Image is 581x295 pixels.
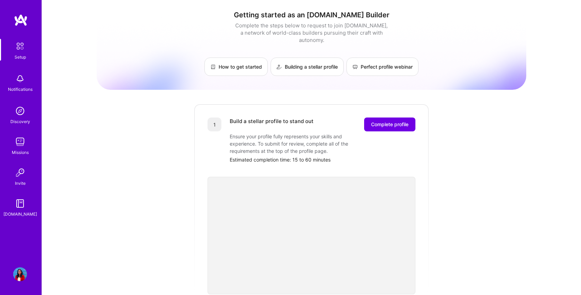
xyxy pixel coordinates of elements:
button: Complete profile [364,118,415,131]
div: 1 [208,118,221,131]
div: [DOMAIN_NAME] [3,210,37,218]
a: User Avatar [11,267,29,281]
img: Invite [13,166,27,180]
img: bell [13,72,27,86]
a: Building a stellar profile [271,58,344,76]
div: Complete the steps below to request to join [DOMAIN_NAME], a network of world-class builders purs... [234,22,389,44]
img: teamwork [13,135,27,149]
img: guide book [13,197,27,210]
img: discovery [13,104,27,118]
div: Invite [15,180,26,187]
div: Setup [15,53,26,61]
img: User Avatar [13,267,27,281]
div: Discovery [10,118,30,125]
img: setup [13,39,27,53]
div: Notifications [8,86,33,93]
img: logo [14,14,28,26]
a: Perfect profile webinar [346,58,419,76]
div: Estimated completion time: 15 to 60 minutes [230,156,415,163]
div: Build a stellar profile to stand out [230,118,314,131]
h1: Getting started as an [DOMAIN_NAME] Builder [97,11,526,19]
img: Building a stellar profile [276,64,282,70]
span: Complete profile [371,121,408,128]
div: Missions [12,149,29,156]
a: How to get started [204,58,268,76]
img: Perfect profile webinar [352,64,358,70]
img: How to get started [210,64,216,70]
iframe: video [208,177,415,294]
div: Ensure your profile fully represents your skills and experience. To submit for review, complete a... [230,133,368,155]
